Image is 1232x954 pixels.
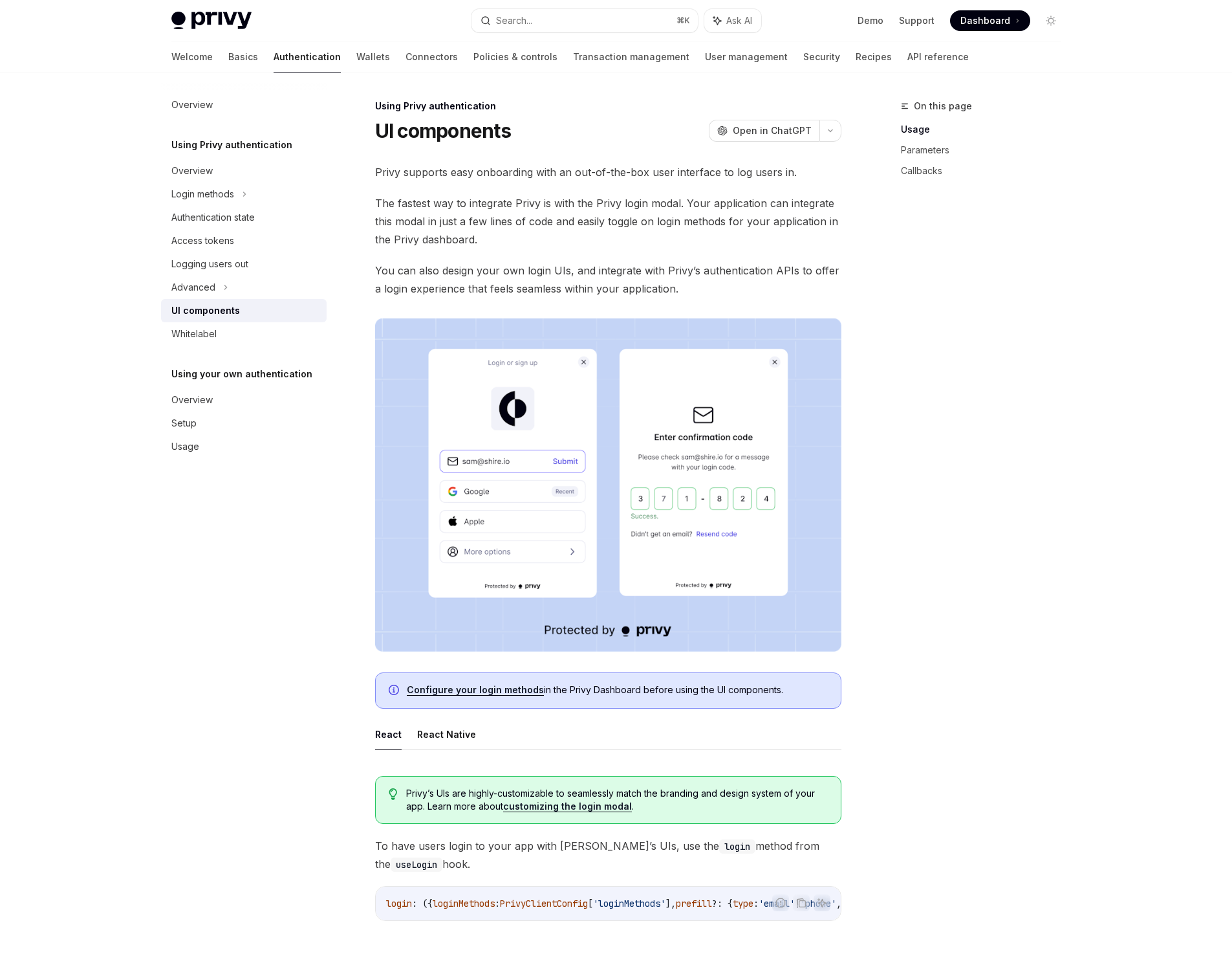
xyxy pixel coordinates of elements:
span: Open in ChatGPT [733,124,812,137]
a: Overview [161,93,327,116]
code: login [719,839,755,854]
div: Setup [171,416,197,431]
h5: Using Privy authentication [171,137,292,153]
span: 'email' [759,898,795,909]
h5: Using your own authentication [171,366,312,382]
a: Recipes [856,41,892,72]
div: Overview [171,392,213,408]
a: Overview [161,388,327,412]
h1: UI components [375,119,511,142]
a: Demo [858,14,883,27]
a: UI components [161,299,327,322]
span: 'loginMethods' [593,898,665,909]
span: : [753,898,759,909]
button: Toggle dark mode [1041,10,1061,31]
button: Search...⌘K [471,9,698,32]
span: loginMethods [433,898,495,909]
div: Overview [171,97,213,113]
span: PrivyClientConfig [500,898,588,909]
button: Report incorrect code [772,894,789,911]
span: Ask AI [726,14,752,27]
a: Connectors [405,41,458,72]
div: Advanced [171,280,215,295]
span: [ [588,898,593,909]
div: Login methods [171,186,234,202]
a: Authentication state [161,206,327,229]
span: ], [665,898,676,909]
a: Usage [161,435,327,458]
a: Security [803,41,840,72]
div: Logging users out [171,256,248,272]
span: in the Privy Dashboard before using the UI components. [407,683,828,696]
code: useLogin [391,858,442,872]
span: : [495,898,500,909]
span: To have users login to your app with [PERSON_NAME]’s UIs, use the method from the hook. [375,837,841,873]
a: Basics [228,41,258,72]
button: React [375,719,402,749]
div: Using Privy authentication [375,100,841,113]
button: Ask AI [704,9,761,32]
button: Copy the contents from the code block [793,894,810,911]
a: Authentication [274,41,341,72]
span: You can also design your own login UIs, and integrate with Privy’s authentication APIs to offer a... [375,261,841,298]
a: Parameters [901,140,1072,161]
a: Wallets [356,41,390,72]
span: On this page [914,98,972,114]
span: type [733,898,753,909]
div: Access tokens [171,233,234,249]
img: light logo [171,12,252,30]
a: Access tokens [161,229,327,252]
span: ?: { [712,898,733,909]
a: Transaction management [573,41,689,72]
div: Overview [171,163,213,179]
a: Support [899,14,935,27]
div: UI components [171,303,240,318]
a: Dashboard [950,10,1030,31]
a: customizing the login modal [503,801,632,812]
span: Dashboard [960,14,1010,27]
a: Policies & controls [473,41,557,72]
span: Privy supports easy onboarding with an out-of-the-box user interface to log users in. [375,163,841,181]
a: Callbacks [901,161,1072,181]
span: , [836,898,841,909]
img: images/Onboard.png [375,318,841,652]
a: Logging users out [161,252,327,276]
span: login [386,898,412,909]
span: prefill [676,898,712,909]
button: Open in ChatGPT [709,120,819,142]
span: The fastest way to integrate Privy is with the Privy login modal. Your application can integrate ... [375,194,841,249]
a: User management [705,41,788,72]
a: Overview [161,159,327,183]
a: API reference [907,41,969,72]
a: Usage [901,119,1072,140]
button: React Native [417,719,476,749]
a: Configure your login methods [407,684,544,696]
span: : ({ [412,898,433,909]
div: Authentication state [171,210,255,225]
svg: Tip [389,788,398,800]
a: Setup [161,412,327,435]
button: Ask AI [814,894,830,911]
div: Usage [171,439,199,454]
div: Search... [496,13,532,28]
div: Whitelabel [171,326,217,342]
span: Privy’s UIs are highly-customizable to seamlessly match the branding and design system of your ap... [406,787,827,813]
svg: Info [389,685,402,698]
span: ⌘ K [676,16,690,26]
a: Welcome [171,41,213,72]
a: Whitelabel [161,322,327,346]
